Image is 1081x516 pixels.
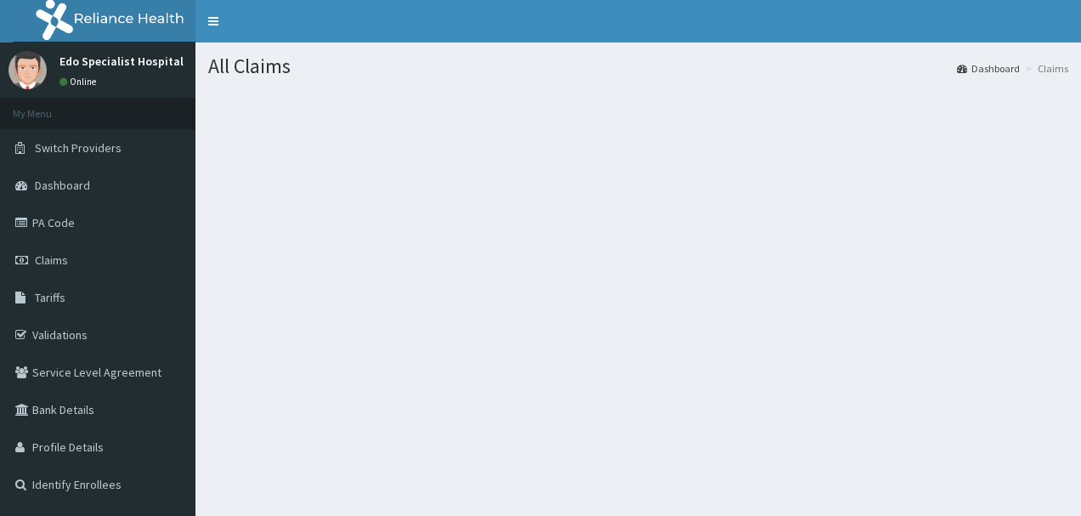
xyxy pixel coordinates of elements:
[208,55,1068,77] h1: All Claims
[8,51,47,89] img: User Image
[35,140,122,156] span: Switch Providers
[957,61,1020,76] a: Dashboard
[59,76,100,88] a: Online
[35,290,65,305] span: Tariffs
[35,178,90,193] span: Dashboard
[1022,61,1068,76] li: Claims
[59,55,184,67] p: Edo Specialist Hospital
[35,252,68,268] span: Claims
